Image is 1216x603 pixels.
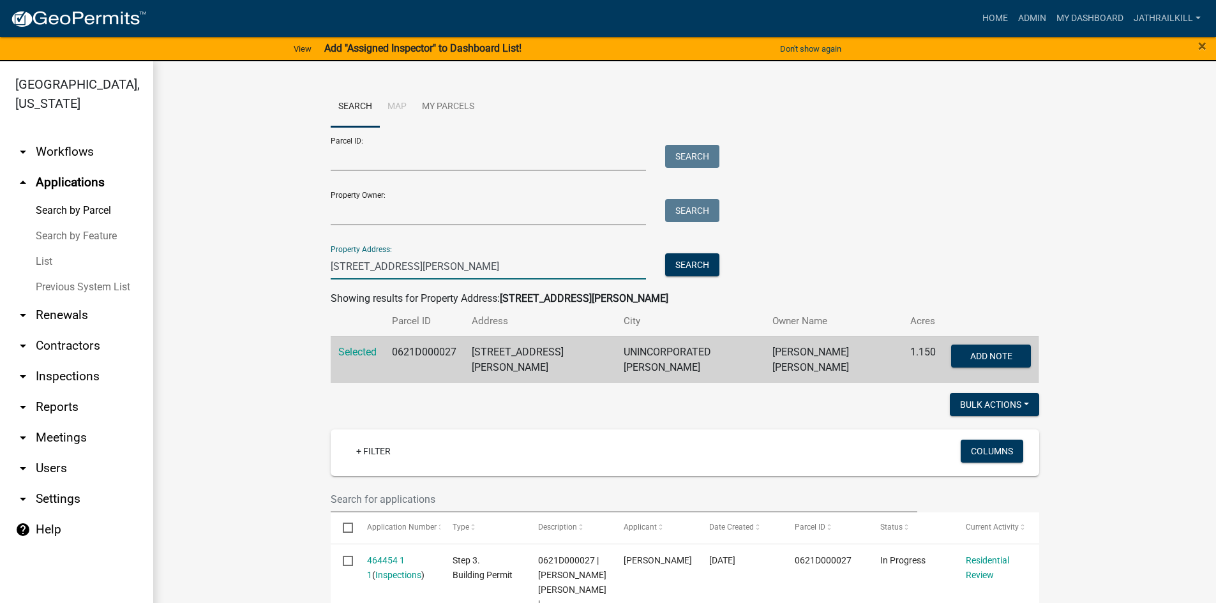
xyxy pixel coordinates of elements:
[464,336,616,383] td: [STREET_ADDRESS][PERSON_NAME]
[697,512,783,543] datatable-header-cell: Date Created
[15,369,31,384] i: arrow_drop_down
[331,512,355,543] datatable-header-cell: Select
[1198,37,1206,55] span: ×
[15,144,31,160] i: arrow_drop_down
[868,512,954,543] datatable-header-cell: Status
[903,306,943,336] th: Acres
[15,308,31,323] i: arrow_drop_down
[1051,6,1129,31] a: My Dashboard
[526,512,612,543] datatable-header-cell: Description
[950,393,1039,416] button: Bulk Actions
[15,461,31,476] i: arrow_drop_down
[367,523,437,532] span: Application Number
[346,440,401,463] a: + Filter
[15,175,31,190] i: arrow_drop_up
[1198,38,1206,54] button: Close
[624,523,657,532] span: Applicant
[709,555,735,565] span: 08/15/2025
[367,555,405,580] a: 464454 1 1
[665,145,719,168] button: Search
[616,336,765,383] td: UNINCORPORATED [PERSON_NAME]
[709,523,754,532] span: Date Created
[500,292,668,304] strong: [STREET_ADDRESS][PERSON_NAME]
[783,512,868,543] datatable-header-cell: Parcel ID
[1129,6,1206,31] a: Jathrailkill
[765,336,903,383] td: [PERSON_NAME] [PERSON_NAME]
[331,486,918,512] input: Search for applications
[15,491,31,507] i: arrow_drop_down
[795,523,825,532] span: Parcel ID
[765,306,903,336] th: Owner Name
[966,555,1009,580] a: Residential Review
[977,6,1013,31] a: Home
[15,338,31,354] i: arrow_drop_down
[453,555,513,580] span: Step 3. Building Permit
[612,512,697,543] datatable-header-cell: Applicant
[624,555,692,565] span: Hilber Lopez
[324,42,522,54] strong: Add "Assigned Inspector" to Dashboard List!
[966,523,1019,532] span: Current Activity
[538,523,577,532] span: Description
[453,523,469,532] span: Type
[338,346,377,358] a: Selected
[1013,6,1051,31] a: Admin
[15,399,31,415] i: arrow_drop_down
[464,306,616,336] th: Address
[880,555,926,565] span: In Progress
[665,253,719,276] button: Search
[289,38,317,59] a: View
[15,430,31,445] i: arrow_drop_down
[384,336,464,383] td: 0621D000027
[775,38,846,59] button: Don't show again
[795,555,852,565] span: 0621D000027
[375,570,421,580] a: Inspections
[440,512,526,543] datatable-header-cell: Type
[954,512,1039,543] datatable-header-cell: Current Activity
[384,306,464,336] th: Parcel ID
[331,87,380,128] a: Search
[880,523,903,532] span: Status
[414,87,482,128] a: My Parcels
[970,350,1012,361] span: Add Note
[355,512,440,543] datatable-header-cell: Application Number
[616,306,765,336] th: City
[331,291,1039,306] div: Showing results for Property Address:
[951,345,1031,368] button: Add Note
[15,522,31,537] i: help
[367,553,428,583] div: ( )
[961,440,1023,463] button: Columns
[665,199,719,222] button: Search
[903,336,943,383] td: 1.150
